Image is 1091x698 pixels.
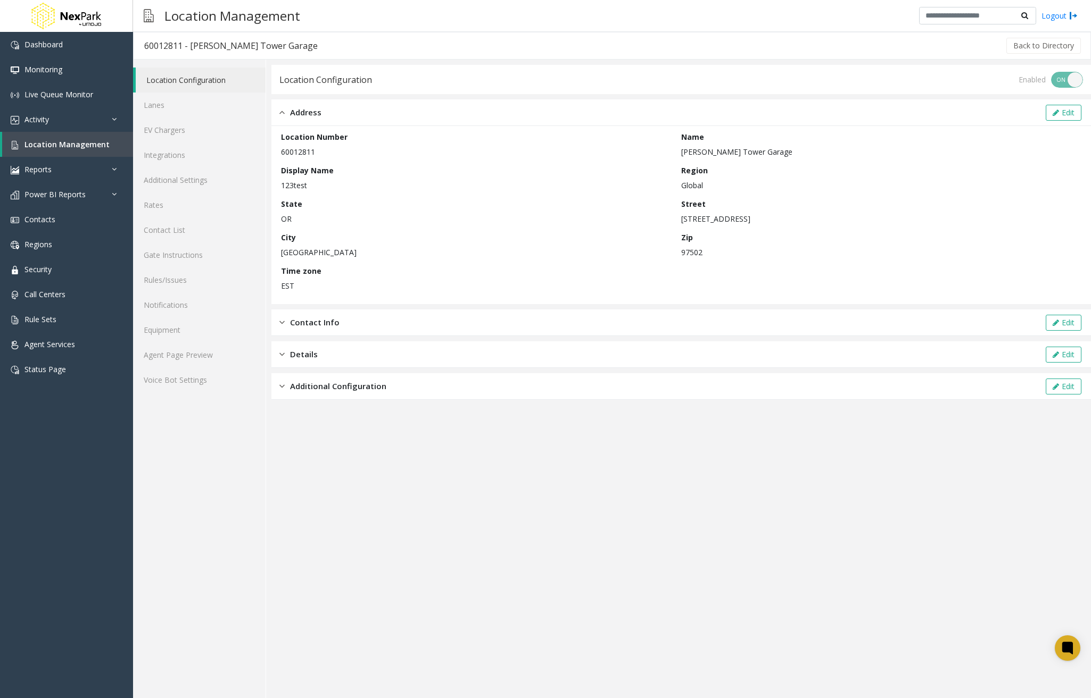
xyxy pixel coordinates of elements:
span: Details [290,348,318,360]
p: [GEOGRAPHIC_DATA] [281,247,676,258]
img: closed [279,316,285,329]
span: Reports [24,164,52,174]
p: 97502 [681,247,1076,258]
a: Location Configuration [136,68,266,92]
a: Rates [133,192,266,217]
a: Integrations [133,142,266,167]
label: Street [681,198,706,209]
p: [PERSON_NAME] Tower Garage [681,146,1076,157]
img: 'icon' [11,366,19,374]
span: Contacts [24,214,55,224]
span: Rule Sets [24,314,56,324]
h3: Location Management [159,3,305,29]
span: Status Page [24,364,66,374]
a: Notifications [133,292,266,317]
label: Region [681,165,708,176]
span: Dashboard [24,39,63,49]
img: 'icon' [11,291,19,299]
a: Lanes [133,92,266,117]
p: [STREET_ADDRESS] [681,213,1076,224]
p: 60012811 [281,146,676,157]
span: Contact Info [290,316,340,329]
p: Global [681,180,1076,191]
span: Security [24,264,52,274]
img: 'icon' [11,166,19,174]
span: Location Management [24,139,110,149]
img: closed [279,348,285,360]
label: Time zone [281,265,321,276]
a: EV Chargers [133,117,266,142]
p: EST [281,280,676,291]
span: Live Queue Monitor [24,89,93,99]
button: Edit [1046,315,1081,331]
div: 60012811 - [PERSON_NAME] Tower Garage [144,39,318,53]
img: 'icon' [11,116,19,124]
label: Name [681,131,704,142]
span: Monitoring [24,64,62,74]
label: Zip [681,232,693,243]
label: City [281,232,296,243]
img: closed [279,380,285,392]
a: Logout [1042,10,1078,21]
a: Rules/Issues [133,267,266,292]
img: 'icon' [11,216,19,224]
label: Location Number [281,131,348,142]
button: Edit [1046,105,1081,121]
span: Address [290,106,321,119]
img: logout [1069,10,1078,21]
label: Display Name [281,165,334,176]
p: OR [281,213,676,224]
div: Enabled [1019,74,1046,85]
a: Additional Settings [133,167,266,192]
img: 'icon' [11,241,19,249]
span: Power BI Reports [24,189,86,199]
img: 'icon' [11,191,19,199]
img: 'icon' [11,316,19,324]
img: 'icon' [11,66,19,74]
img: pageIcon [144,3,154,29]
span: Call Centers [24,289,65,299]
span: Additional Configuration [290,380,386,392]
a: Contact List [133,217,266,242]
img: 'icon' [11,141,19,149]
a: Location Management [2,132,133,157]
img: 'icon' [11,91,19,99]
button: Edit [1046,347,1081,363]
img: 'icon' [11,266,19,274]
img: opened [279,106,285,119]
a: Equipment [133,317,266,342]
a: Voice Bot Settings [133,367,266,392]
img: 'icon' [11,41,19,49]
button: Back to Directory [1006,38,1081,54]
button: Edit [1046,379,1081,394]
label: State [281,198,302,209]
a: Agent Page Preview [133,342,266,367]
span: Agent Services [24,339,75,349]
span: Regions [24,239,52,249]
a: Gate Instructions [133,242,266,267]
img: 'icon' [11,341,19,349]
p: 123test [281,180,676,191]
span: Activity [24,114,49,124]
div: Location Configuration [279,73,372,87]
